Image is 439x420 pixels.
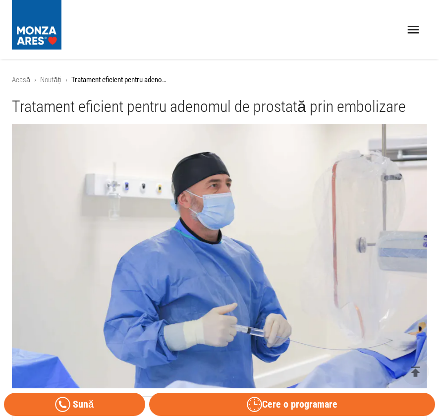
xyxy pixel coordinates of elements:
button: Cere o programare [149,393,435,416]
button: open drawer [400,16,427,44]
nav: breadcrumb [12,74,427,86]
img: Tratament eficient pentru adenomul de prostată prin embolizare [12,124,427,388]
p: Tratament eficient pentru adenomul de prostată prin embolizare [71,74,170,86]
a: Sună [4,393,145,416]
li: › [65,74,67,86]
li: › [34,74,36,86]
h1: Tratament eficient pentru adenomul de prostată prin embolizare [12,98,427,116]
a: Acasă [12,75,30,84]
button: delete [402,358,429,385]
a: Noutăți [40,75,61,84]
